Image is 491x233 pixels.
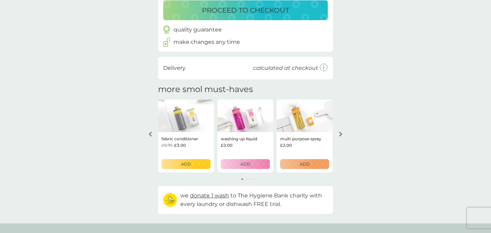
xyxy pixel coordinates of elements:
p: proceed to checkout [202,5,289,16]
p: quality guarantee [173,25,222,34]
p: ADD [240,161,250,167]
p: ADD [300,161,310,167]
p: make changes any time [173,38,240,47]
button: ADD [221,159,270,169]
button: proceed to checkout [163,0,328,20]
button: ADD [280,159,329,169]
p: multi purpose spray [280,135,321,142]
span: £5.75 [161,142,172,148]
span: £2.00 [221,142,232,148]
p: ADD [181,161,191,167]
button: ADD [161,159,211,169]
span: £3.00 [174,142,186,148]
span: donate 1 wash [190,192,229,199]
p: Delivery [163,64,185,73]
p: we to The Hygiene Bank charity with every laundry or dishwash FREE trial. [180,191,328,209]
p: fabric conditioner [161,135,198,142]
span: £2.00 [280,142,292,148]
p: washing up liquid [221,135,257,142]
p: calculated at checkout [253,64,318,73]
h2: more smol must-haves [158,85,253,94]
